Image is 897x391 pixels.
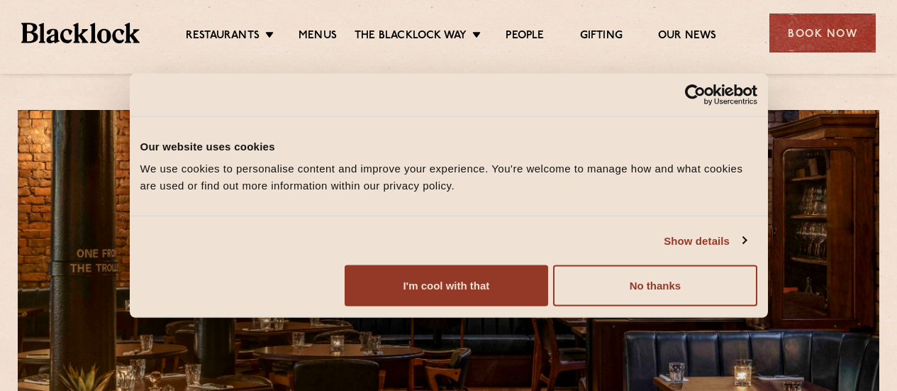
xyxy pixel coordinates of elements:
a: Gifting [580,29,623,45]
div: Our website uses cookies [140,138,757,155]
a: Show details [664,232,746,249]
button: No thanks [553,265,757,307]
a: Our News [658,29,717,45]
a: Restaurants [186,29,260,45]
button: I'm cool with that [345,265,548,307]
a: Usercentrics Cookiebot - opens in a new window [633,84,757,105]
a: People [506,29,544,45]
img: BL_Textured_Logo-footer-cropped.svg [21,23,140,43]
a: The Blacklock Way [355,29,467,45]
a: Menus [299,29,337,45]
div: Book Now [769,13,876,53]
div: We use cookies to personalise content and improve your experience. You're welcome to manage how a... [140,160,757,194]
